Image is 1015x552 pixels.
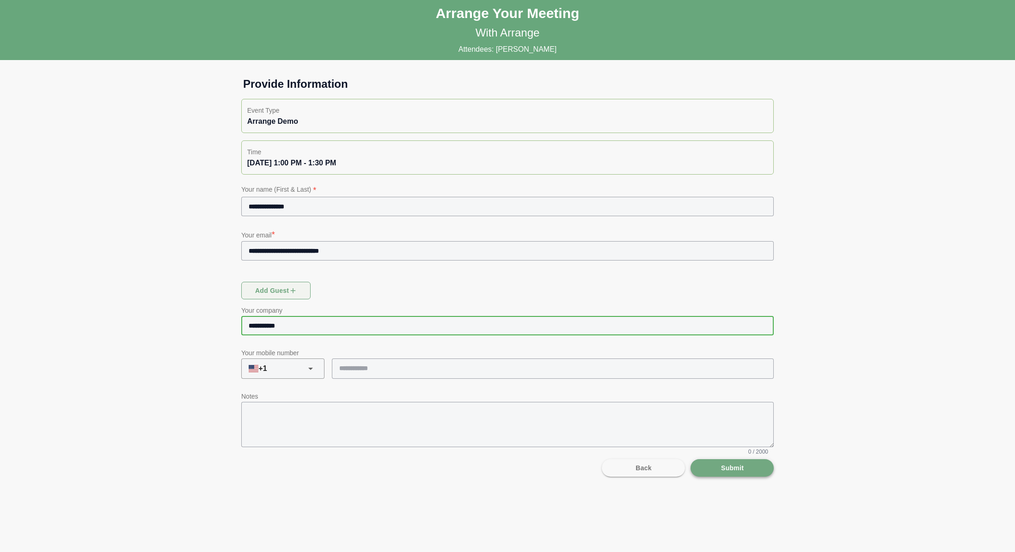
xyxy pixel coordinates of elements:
p: With Arrange [476,25,540,40]
span: Submit [721,459,744,477]
button: Submit [691,459,774,477]
p: Your company [241,305,774,316]
p: Notes [241,391,774,402]
span: 0 / 2000 [748,448,768,455]
p: Attendees: [PERSON_NAME] [459,44,557,55]
p: Your name (First & Last) [241,184,774,197]
h1: Arrange Your Meeting [436,5,580,22]
p: Your email [241,228,774,241]
div: Arrange Demo [247,116,768,127]
button: Back [602,459,685,477]
p: Time [247,146,768,158]
div: [DATE] 1:00 PM - 1:30 PM [247,158,768,169]
h1: Provide Information [236,77,779,91]
span: Back [635,459,652,477]
span: Add guest [255,282,298,299]
p: Event Type [247,105,768,116]
button: Add guest [241,282,311,299]
p: Your mobile number [241,347,774,358]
